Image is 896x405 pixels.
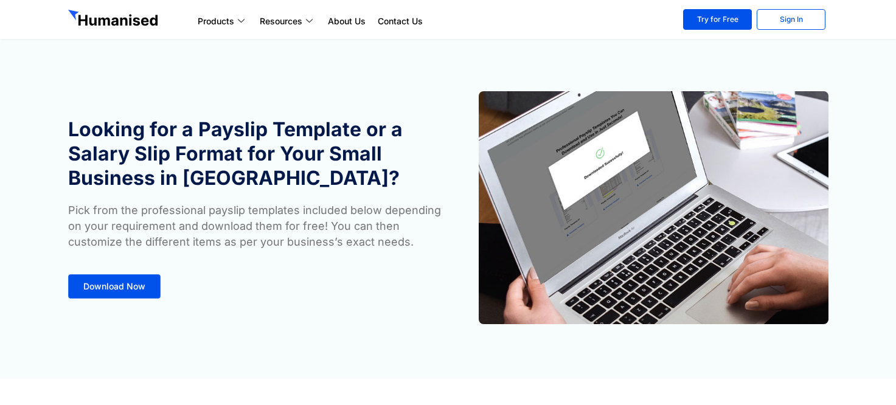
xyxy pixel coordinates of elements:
[68,202,442,250] p: Pick from the professional payslip templates included below depending on your requirement and dow...
[683,9,752,30] a: Try for Free
[68,274,161,299] a: Download Now
[68,10,161,29] img: GetHumanised Logo
[254,14,322,29] a: Resources
[322,14,372,29] a: About Us
[68,117,442,190] h1: Looking for a Payslip Template or a Salary Slip Format for Your Small Business in [GEOGRAPHIC_DATA]?
[192,14,254,29] a: Products
[372,14,429,29] a: Contact Us
[83,282,145,291] span: Download Now
[757,9,825,30] a: Sign In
